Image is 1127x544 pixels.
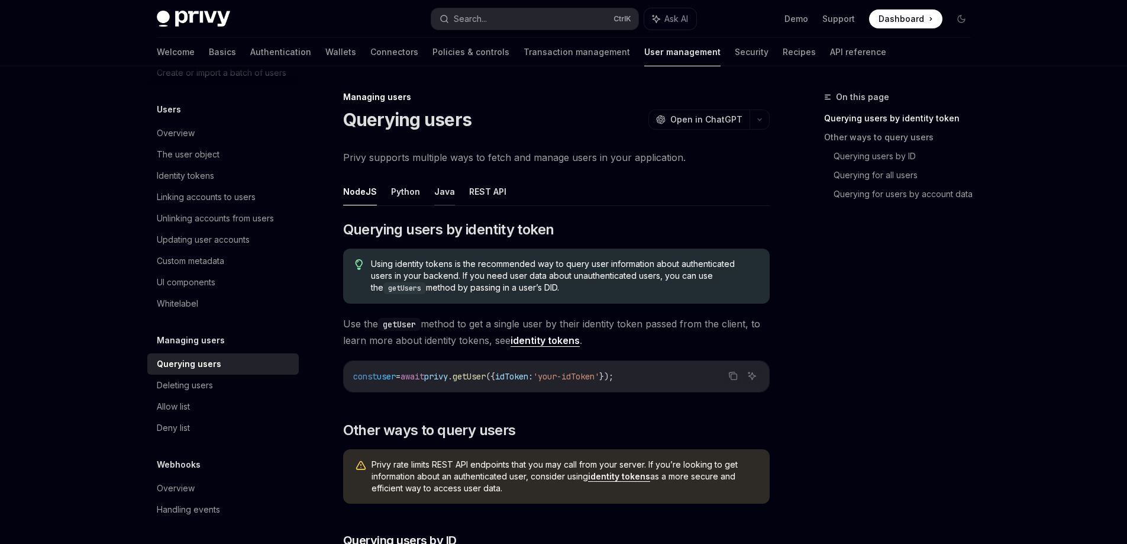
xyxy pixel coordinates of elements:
[952,9,971,28] button: Toggle dark mode
[147,499,299,520] a: Handling events
[209,38,236,66] a: Basics
[147,293,299,314] a: Whitelabel
[147,272,299,293] a: UI components
[834,185,980,204] a: Querying for users by account data
[524,38,630,66] a: Transaction management
[383,282,426,294] code: getUsers
[378,318,421,331] code: getUser
[613,14,631,24] span: Ctrl K
[486,371,495,382] span: ({
[830,38,886,66] a: API reference
[157,126,195,140] div: Overview
[784,13,808,25] a: Demo
[431,8,638,30] button: Search...CtrlK
[250,38,311,66] a: Authentication
[424,371,448,382] span: privy
[879,13,924,25] span: Dashboard
[372,459,758,494] span: Privy rate limits REST API endpoints that you may call from your server. If you’re looking to get...
[469,178,506,205] button: REST API
[325,38,356,66] a: Wallets
[157,357,221,371] div: Querying users
[370,38,418,66] a: Connectors
[147,353,299,375] a: Querying users
[157,102,181,117] h5: Users
[147,123,299,144] a: Overview
[377,371,396,382] span: user
[147,478,299,499] a: Overview
[391,178,420,205] button: Python
[147,229,299,250] a: Updating user accounts
[343,178,377,205] button: NodeJS
[157,190,256,204] div: Linking accounts to users
[147,186,299,208] a: Linking accounts to users
[453,371,486,382] span: getUser
[355,259,363,270] svg: Tip
[834,166,980,185] a: Querying for all users
[670,114,742,125] span: Open in ChatGPT
[157,38,195,66] a: Welcome
[343,91,770,103] div: Managing users
[157,169,214,183] div: Identity tokens
[448,371,453,382] span: .
[644,38,721,66] a: User management
[834,147,980,166] a: Querying users by ID
[648,110,750,130] button: Open in ChatGPT
[495,371,533,382] span: idToken:
[396,371,401,382] span: =
[157,11,230,27] img: dark logo
[644,8,696,30] button: Ask AI
[157,254,224,268] div: Custom metadata
[783,38,816,66] a: Recipes
[533,371,599,382] span: 'your-idToken'
[157,333,225,347] h5: Managing users
[588,471,650,482] a: identity tokens
[157,481,195,495] div: Overview
[836,90,889,104] span: On this page
[511,334,580,347] a: identity tokens
[355,460,367,472] svg: Warning
[147,165,299,186] a: Identity tokens
[157,147,219,162] div: The user object
[869,9,942,28] a: Dashboard
[454,12,487,26] div: Search...
[157,503,220,517] div: Handling events
[157,378,213,392] div: Deleting users
[343,149,770,166] span: Privy supports multiple ways to fetch and manage users in your application.
[147,417,299,439] a: Deny list
[343,421,516,440] span: Other ways to query users
[371,258,757,294] span: Using identity tokens is the recommended way to query user information about authenticated users ...
[824,128,980,147] a: Other ways to query users
[147,396,299,417] a: Allow list
[147,208,299,229] a: Unlinking accounts from users
[434,178,455,205] button: Java
[157,211,274,226] div: Unlinking accounts from users
[147,144,299,165] a: The user object
[157,233,250,247] div: Updating user accounts
[157,458,201,472] h5: Webhooks
[664,13,688,25] span: Ask AI
[401,371,424,382] span: await
[432,38,509,66] a: Policies & controls
[343,220,554,239] span: Querying users by identity token
[599,371,613,382] span: });
[353,371,377,382] span: const
[824,109,980,128] a: Querying users by identity token
[157,421,190,435] div: Deny list
[157,400,190,414] div: Allow list
[744,368,760,384] button: Ask AI
[735,38,768,66] a: Security
[157,297,198,311] div: Whitelabel
[725,368,741,384] button: Copy the contents from the code block
[147,375,299,396] a: Deleting users
[343,109,472,130] h1: Querying users
[157,275,215,289] div: UI components
[343,316,770,349] span: Use the method to get a single user by their identity token passed from the client, to learn more...
[147,250,299,272] a: Custom metadata
[822,13,855,25] a: Support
